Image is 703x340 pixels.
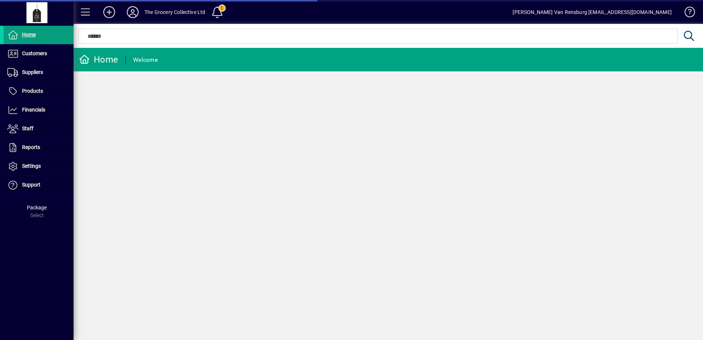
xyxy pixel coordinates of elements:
[4,101,74,119] a: Financials
[97,6,121,19] button: Add
[4,157,74,176] a: Settings
[22,163,41,169] span: Settings
[79,54,118,65] div: Home
[22,107,45,113] span: Financials
[22,88,43,94] span: Products
[27,205,47,210] span: Package
[22,144,40,150] span: Reports
[22,69,43,75] span: Suppliers
[4,63,74,82] a: Suppliers
[4,45,74,63] a: Customers
[513,6,672,18] div: [PERSON_NAME] Van Rensburg [EMAIL_ADDRESS][DOMAIN_NAME]
[4,82,74,100] a: Products
[144,6,206,18] div: The Grocery Collective Ltd
[22,182,40,188] span: Support
[679,1,694,25] a: Knowledge Base
[4,138,74,157] a: Reports
[22,50,47,56] span: Customers
[22,125,33,131] span: Staff
[4,176,74,194] a: Support
[133,54,158,66] div: Welcome
[4,120,74,138] a: Staff
[22,32,36,38] span: Home
[121,6,144,19] button: Profile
